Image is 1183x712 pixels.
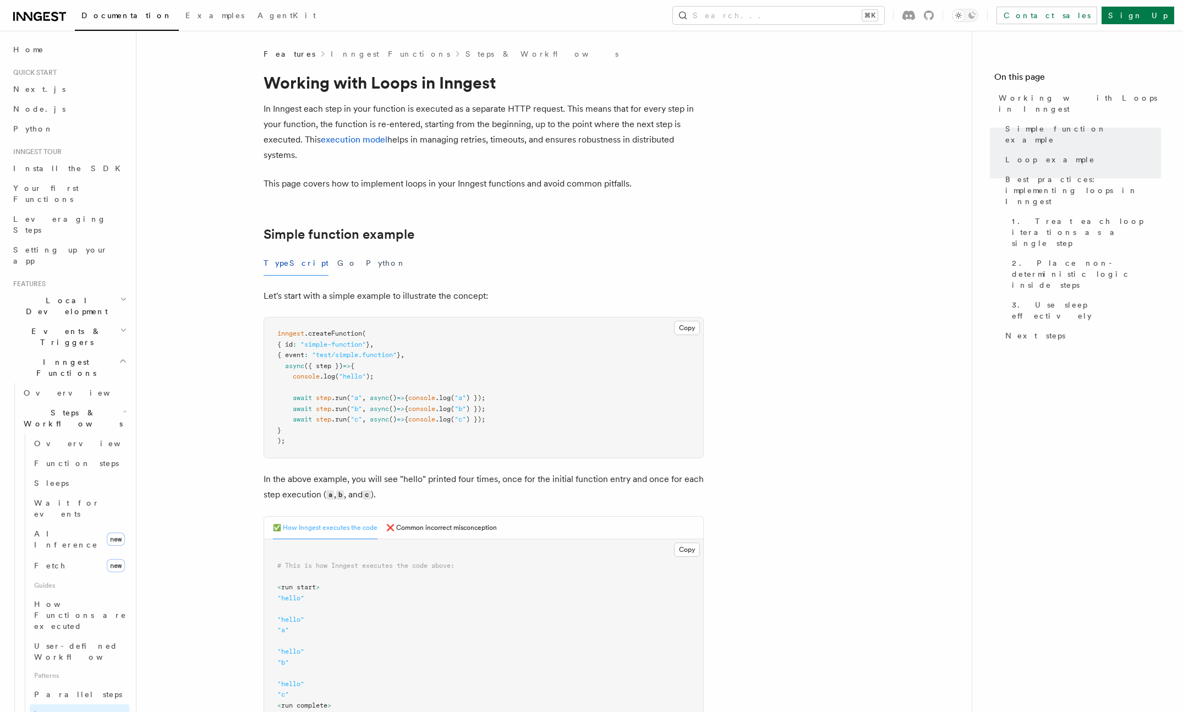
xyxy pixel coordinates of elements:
[408,415,435,423] span: console
[304,330,362,337] span: .createFunction
[994,70,1161,88] h4: On this page
[293,415,312,423] span: await
[264,48,315,59] span: Features
[13,124,53,133] span: Python
[862,10,878,21] kbd: ⌘K
[370,341,374,348] span: ,
[19,403,129,434] button: Steps & Workflows
[1102,7,1174,24] a: Sign Up
[9,291,129,321] button: Local Development
[304,362,343,370] span: ({ step })
[258,11,316,20] span: AgentKit
[366,251,406,276] button: Python
[277,648,304,655] span: "hello"
[277,616,304,623] span: "hello"
[300,341,366,348] span: "simple-function"
[316,405,331,413] span: step
[264,101,704,163] p: In Inngest each step in your function is executed as a separate HTTP request. This means that for...
[30,667,129,684] span: Patterns
[30,473,129,493] a: Sleeps
[277,691,289,698] span: "c"
[397,351,401,359] span: }
[277,680,304,688] span: "hello"
[9,147,62,156] span: Inngest tour
[185,11,244,20] span: Examples
[320,373,335,380] span: .log
[304,351,308,359] span: :
[401,351,404,359] span: ,
[277,659,289,666] span: "b"
[277,583,281,591] span: <
[327,702,331,709] span: >
[1005,330,1065,341] span: Next steps
[34,439,147,448] span: Overview
[404,405,408,413] span: {
[366,373,374,380] span: );
[465,48,618,59] a: Steps & Workflows
[273,517,377,539] button: ✅ How Inngest executes the code
[281,583,316,591] span: run start
[466,405,485,413] span: ) });
[331,405,347,413] span: .run
[386,517,497,539] button: ❌ Common incorrect misconception
[13,44,44,55] span: Home
[404,394,408,402] span: {
[339,373,366,380] span: "hello"
[30,594,129,636] a: How Functions are executed
[264,288,704,304] p: Let's start with a simple example to illustrate the concept:
[347,405,350,413] span: (
[9,68,57,77] span: Quick start
[1005,154,1095,165] span: Loop example
[1001,169,1161,211] a: Best practices: implementing loops in Inngest
[331,48,450,59] a: Inngest Functions
[312,351,397,359] span: "test/simple.function"
[370,415,389,423] span: async
[30,493,129,524] a: Wait for events
[331,394,347,402] span: .run
[350,405,362,413] span: "b"
[1005,174,1161,207] span: Best practices: implementing loops in Inngest
[350,394,362,402] span: "a"
[347,415,350,423] span: (
[451,415,454,423] span: (
[34,642,133,661] span: User-defined Workflows
[9,280,46,288] span: Features
[19,407,123,429] span: Steps & Workflows
[251,3,322,30] a: AgentKit
[454,394,466,402] span: "a"
[13,215,106,234] span: Leveraging Steps
[277,426,281,434] span: }
[362,415,366,423] span: ,
[9,79,129,99] a: Next.js
[34,459,119,468] span: Function steps
[107,559,125,572] span: new
[9,357,119,379] span: Inngest Functions
[366,341,370,348] span: }
[30,636,129,667] a: User-defined Workflows
[1012,216,1161,249] span: 1. Treat each loop iterations as a single step
[1001,326,1161,346] a: Next steps
[30,434,129,453] a: Overview
[13,85,65,94] span: Next.js
[435,394,451,402] span: .log
[19,383,129,403] a: Overview
[277,702,281,709] span: <
[674,543,700,557] button: Copy
[9,40,129,59] a: Home
[674,321,700,335] button: Copy
[264,73,704,92] h1: Working with Loops in Inngest
[435,405,451,413] span: .log
[264,251,328,276] button: TypeScript
[293,405,312,413] span: await
[397,394,404,402] span: =>
[277,626,289,634] span: "a"
[466,415,485,423] span: ) });
[30,555,129,577] a: Fetchnew
[179,3,251,30] a: Examples
[34,479,69,488] span: Sleeps
[277,351,304,359] span: { event
[435,415,451,423] span: .log
[363,490,370,500] code: c
[9,240,129,271] a: Setting up your app
[454,405,466,413] span: "b"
